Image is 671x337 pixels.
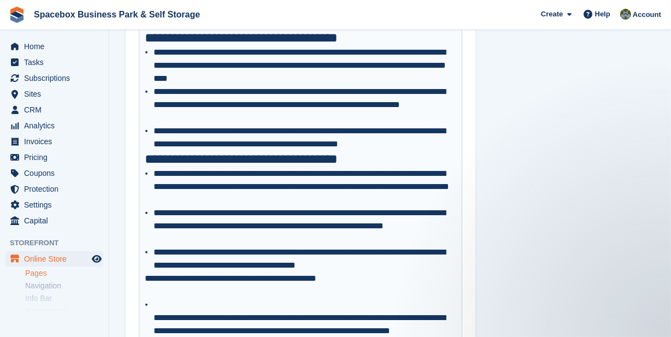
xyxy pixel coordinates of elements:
span: Analytics [24,118,90,133]
a: menu [5,251,103,267]
span: Capital [24,213,90,228]
a: menu [5,165,103,181]
a: menu [5,181,103,197]
a: menu [5,150,103,165]
a: Spacebox Business Park & Self Storage [30,5,204,23]
a: menu [5,118,103,133]
span: Pricing [24,150,90,165]
a: menu [5,134,103,149]
span: Protection [24,181,90,197]
a: Preview store [90,252,103,265]
span: Subscriptions [24,70,90,86]
span: Tasks [24,55,90,70]
a: Info Bar [25,293,103,304]
span: Online Store [24,251,90,267]
span: Invoices [24,134,90,149]
a: menu [5,213,103,228]
span: Settings [24,197,90,212]
span: Home [24,39,90,54]
span: Help [595,9,610,20]
img: stora-icon-8386f47178a22dfd0bd8f6a31ec36ba5ce8667c1dd55bd0f319d3a0aa187defe.svg [9,7,25,23]
a: Navigation [25,281,103,291]
span: CRM [24,102,90,117]
a: menu [5,86,103,102]
span: Account [633,9,661,20]
span: Storefront [10,238,109,249]
span: Sites [24,86,90,102]
span: Create [541,9,563,20]
a: menu [5,55,103,70]
a: Appearance [25,306,103,316]
a: Pages [25,268,103,279]
span: Coupons [24,165,90,181]
a: menu [5,102,103,117]
img: sahil [620,9,631,20]
a: menu [5,39,103,54]
a: menu [5,70,103,86]
a: menu [5,197,103,212]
